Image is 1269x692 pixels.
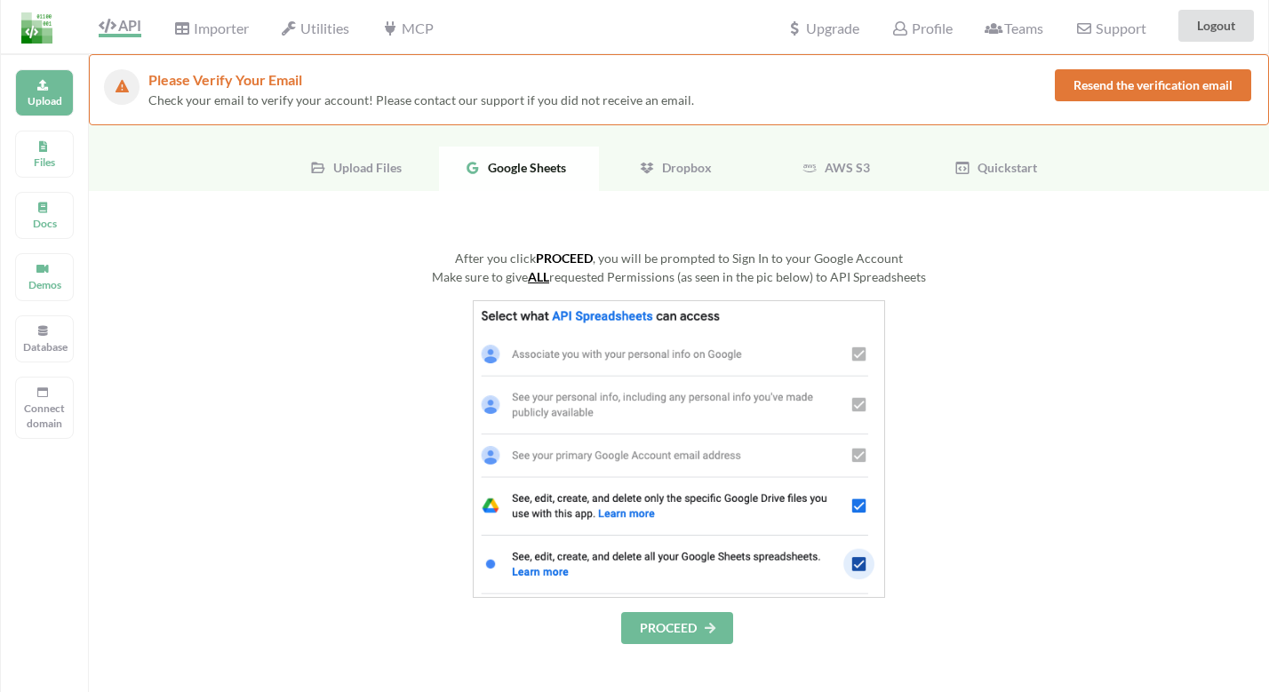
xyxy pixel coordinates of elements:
div: Make sure to give requested Permissions (as seen in the pic below) to API Spreadsheets [267,267,1091,286]
span: Upload Files [326,160,402,175]
p: Upload [23,93,66,108]
button: PROCEED [621,612,733,644]
span: Importer [173,20,248,36]
span: Profile [891,20,952,36]
p: Database [23,339,66,354]
span: MCP [381,20,433,36]
span: Google Sheets [481,160,566,175]
span: Please Verify Your Email [148,71,302,88]
b: PROCEED [536,251,593,266]
button: Resend the verification email [1055,69,1251,101]
span: API [99,17,141,34]
p: Docs [23,216,66,231]
span: Dropbox [655,160,712,175]
span: Check your email to verify your account! Please contact our support if you did not receive an email. [148,92,694,107]
span: Utilities [281,20,349,36]
p: Files [23,155,66,170]
span: Quickstart [970,160,1037,175]
p: Demos [23,277,66,292]
span: Teams [985,20,1043,36]
span: Support [1075,21,1145,36]
img: GoogleSheetsPermissions [473,300,885,598]
img: LogoIcon.png [21,12,52,44]
span: AWS S3 [818,160,870,175]
button: Logout [1178,10,1254,42]
p: Connect domain [23,401,66,431]
u: ALL [528,269,549,284]
span: Upgrade [786,21,859,36]
div: After you click , you will be prompted to Sign In to your Google Account [267,249,1091,267]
